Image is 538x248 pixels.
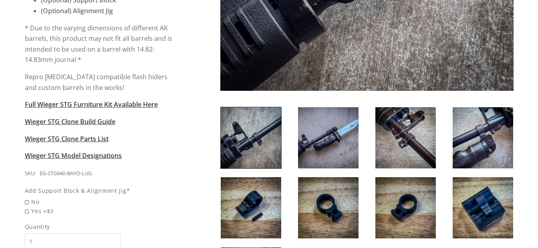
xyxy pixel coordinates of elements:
[221,107,281,168] img: Wieger STG-940 AK Bayonet Lug
[25,134,109,143] a: Wieger STG Clone Parts List
[25,169,36,178] div: SKU:
[25,72,178,93] p: Repro [MEDICAL_DATA] compatible flash hiders and custom barrels in the works!
[25,222,121,231] span: Quantity
[375,107,436,168] img: Wieger STG-940 AK Bayonet Lug
[298,177,359,238] img: Wieger STG-940 AK Bayonet Lug
[25,186,178,195] div: Add Support Block & Alignment Jig
[298,107,359,168] img: Wieger STG-940 AK Bayonet Lug
[453,177,513,238] img: Wieger STG-940 AK Bayonet Lug
[41,6,113,15] strong: (Optional) Alignment Jig
[25,151,122,160] a: Wieger STG Model Designations
[25,100,158,109] a: Full Wieger STG Furniture Kit Available Here
[375,177,436,238] img: Wieger STG-940 AK Bayonet Lug
[221,177,281,238] img: Wieger STG-940 AK Bayonet Lug
[25,117,115,126] a: Wieger STG Clone Build Guide
[40,169,92,178] div: EG-STG940-BAYO-LUG
[25,206,178,216] span: Yes +$3
[25,197,178,206] span: No
[453,107,513,168] img: Wieger STG-940 AK Bayonet Lug
[25,23,178,66] p: * Due to the varying dimensions of different AK barrels, this product may not fit all barrels and...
